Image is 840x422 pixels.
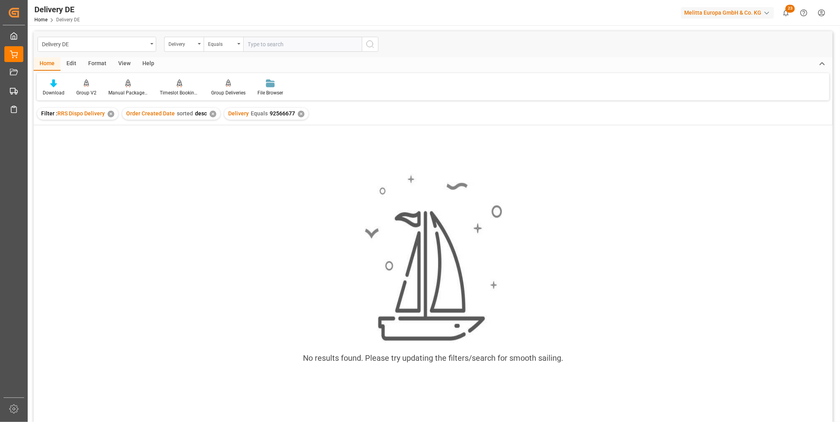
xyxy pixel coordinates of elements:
[785,5,795,13] span: 23
[160,89,199,96] div: Timeslot Booking Report
[257,89,283,96] div: File Browser
[126,110,175,117] span: Order Created Date
[108,111,114,117] div: ✕
[34,4,80,15] div: Delivery DE
[243,37,362,52] input: Type to search
[82,57,112,71] div: Format
[112,57,136,71] div: View
[177,110,193,117] span: sorted
[795,4,813,22] button: Help Center
[168,39,195,48] div: Delivery
[34,17,47,23] a: Home
[362,37,378,52] button: search button
[43,89,64,96] div: Download
[38,37,156,52] button: open menu
[210,111,216,117] div: ✕
[136,57,160,71] div: Help
[195,110,207,117] span: desc
[270,110,295,117] span: 92566677
[777,4,795,22] button: show 23 new notifications
[364,174,502,343] img: smooth_sailing.jpeg
[41,110,57,117] span: Filter :
[251,110,268,117] span: Equals
[108,89,148,96] div: Manual Package TypeDetermination
[42,39,148,49] div: Delivery DE
[303,352,563,364] div: No results found. Please try updating the filters/search for smooth sailing.
[208,39,235,48] div: Equals
[298,111,305,117] div: ✕
[57,110,105,117] span: RRS Dispo Delivery
[61,57,82,71] div: Edit
[681,7,774,19] div: Melitta Europa GmbH & Co. KG
[164,37,204,52] button: open menu
[681,5,777,20] button: Melitta Europa GmbH & Co. KG
[204,37,243,52] button: open menu
[228,110,249,117] span: Delivery
[34,57,61,71] div: Home
[211,89,246,96] div: Group Deliveries
[76,89,96,96] div: Group V2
